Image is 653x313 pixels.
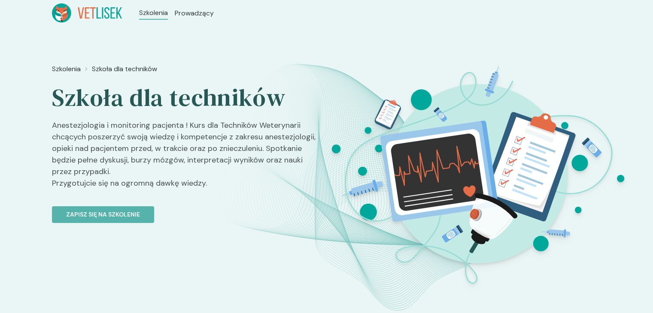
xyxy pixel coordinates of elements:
h2: Szkoła dla techników [52,83,320,113]
p: Zapisz się na szkolenie [66,210,140,219]
a: Szkoła dla techników [92,64,157,74]
a: Szkolenia [139,8,168,18]
a: Zapisz się na szkolenie [52,196,320,223]
button: Zapisz się na szkolenie [52,206,154,223]
a: Prowadzący [175,8,214,18]
img: Z2B_E5bqstJ98k06_Technicy_BT.svg [325,60,630,289]
p: Anestezjologia i monitoring pacjenta ! Kurs dla Techników Weterynarii chcących poszerzyć swoją wi... [52,120,320,196]
a: Szkolenia [52,64,81,74]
